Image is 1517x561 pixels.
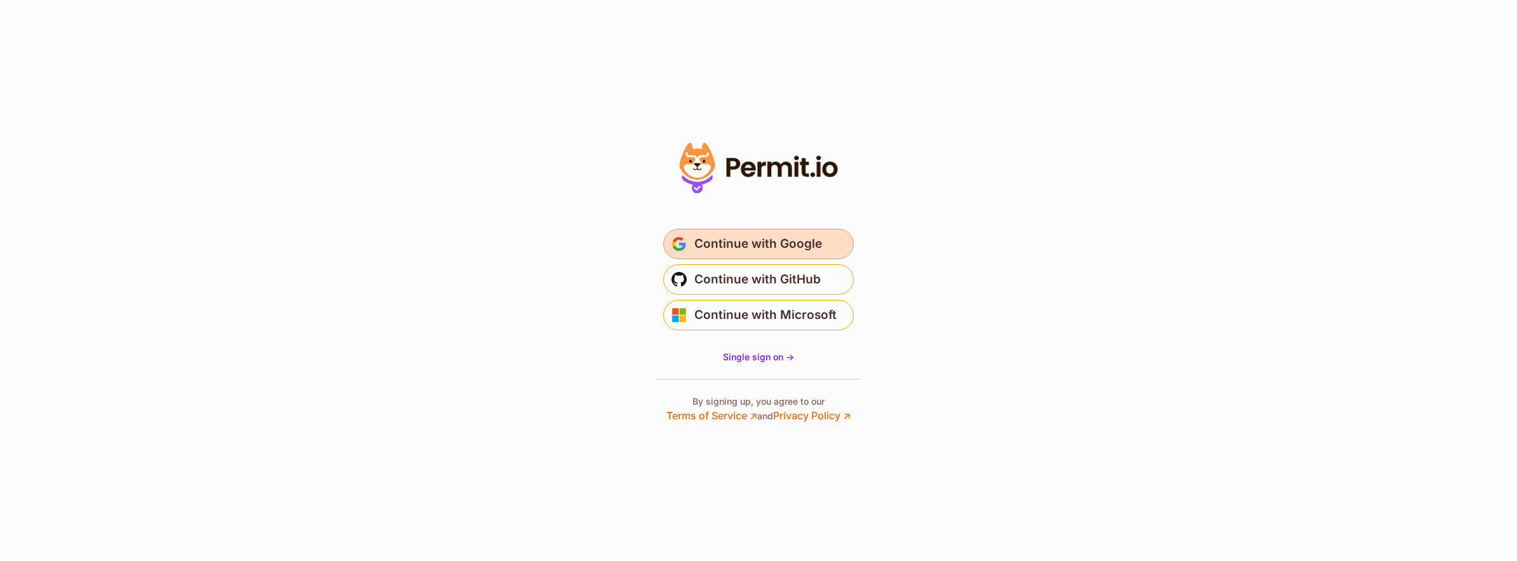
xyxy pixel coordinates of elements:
[694,305,837,325] span: Continue with Microsoft
[666,409,757,422] a: Terms of Service ↗
[723,351,794,362] span: Single sign on ->
[773,409,851,422] a: Privacy Policy ↗
[723,351,794,363] a: Single sign on ->
[694,269,821,290] span: Continue with GitHub
[663,264,854,295] button: Continue with GitHub
[663,300,854,330] button: Continue with Microsoft
[666,395,851,423] p: By signing up, you agree to our and
[694,234,822,254] span: Continue with Google
[663,229,854,259] button: Continue with Google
